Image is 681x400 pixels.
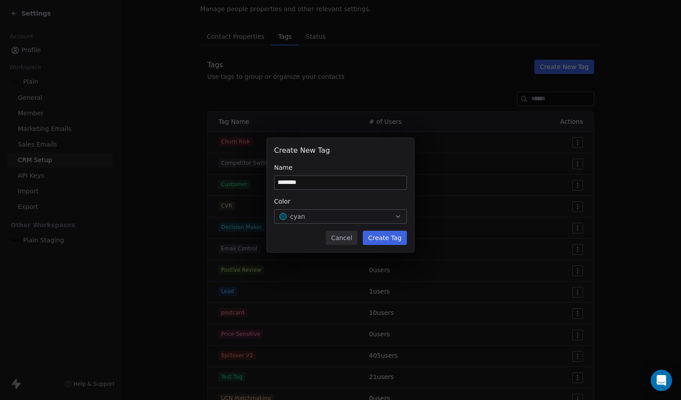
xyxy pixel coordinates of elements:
[274,197,407,206] div: Color
[290,212,305,221] span: cyan
[326,231,357,245] button: Cancel
[274,145,407,156] div: Create New Tag
[363,231,407,245] button: Create Tag
[274,163,407,172] div: Name
[274,209,407,224] button: cyan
